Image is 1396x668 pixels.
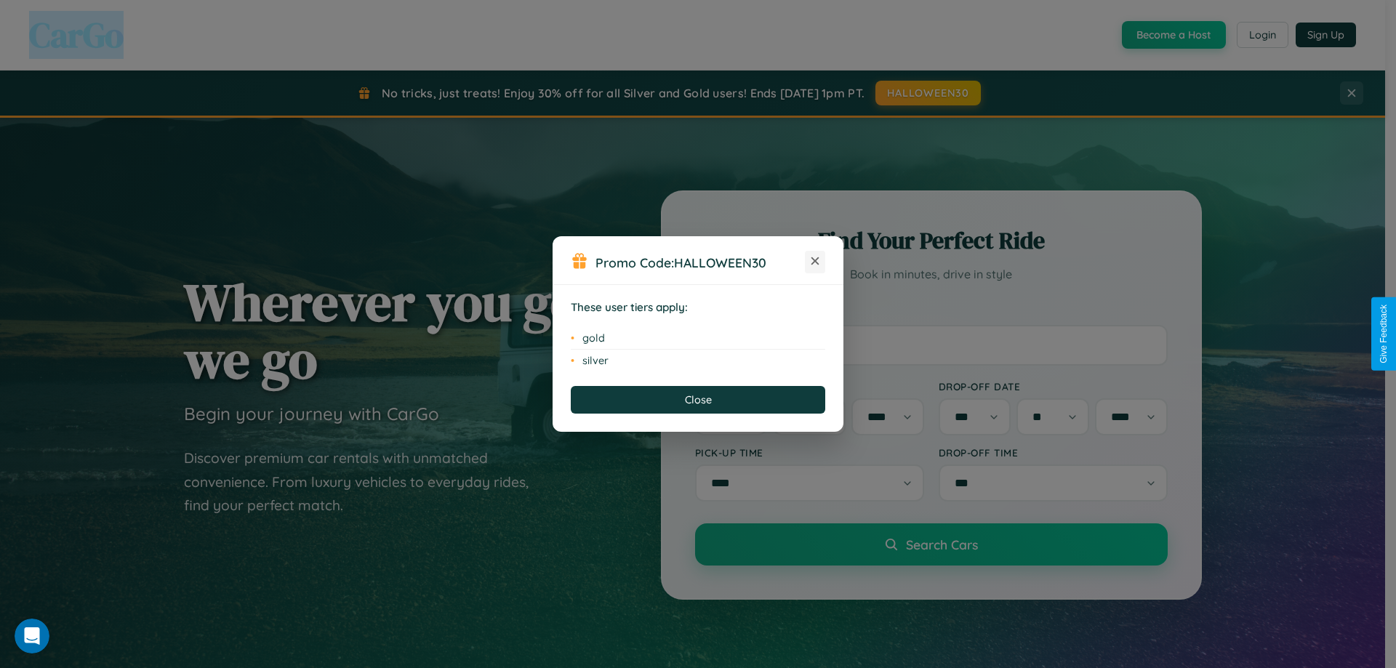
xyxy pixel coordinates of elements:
[571,386,825,414] button: Close
[571,300,688,314] strong: These user tiers apply:
[571,350,825,371] li: silver
[595,254,805,270] h3: Promo Code:
[1379,305,1389,363] div: Give Feedback
[674,254,766,270] b: HALLOWEEN30
[15,619,49,653] iframe: Intercom live chat
[571,327,825,350] li: gold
